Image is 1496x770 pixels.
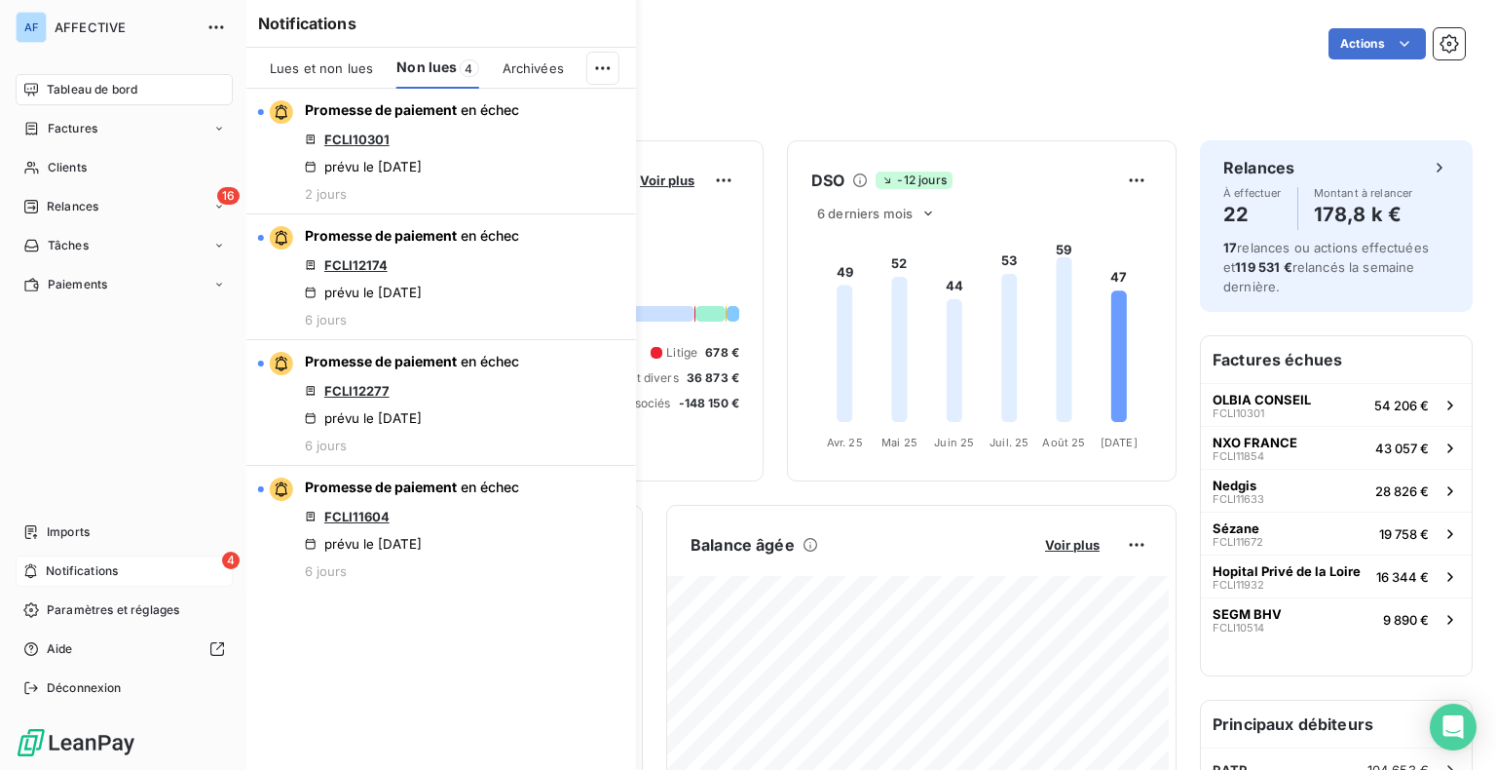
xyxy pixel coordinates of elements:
span: Sézane [1213,520,1259,536]
tspan: Juil. 25 [990,436,1028,449]
span: Archivées [503,60,564,76]
tspan: Juin 25 [934,436,974,449]
span: 54 206 € [1374,398,1429,413]
button: NXO FRANCEFCLI1185443 057 € [1201,426,1472,469]
span: 6 jours [305,438,347,453]
span: FCLI11854 [1213,450,1264,462]
h6: Principaux débiteurs [1201,701,1472,748]
button: Promesse de paiement en échecFCLI11604prévu le [DATE]6 jours [246,466,636,591]
button: OLBIA CONSEILFCLI1030154 206 € [1201,383,1472,426]
div: prévu le [DATE] [305,536,422,552]
span: Notifications [46,562,118,580]
span: FCLI10301 [1213,407,1264,419]
a: FCLI12277 [324,383,390,399]
button: Actions [1328,28,1426,59]
span: en échec [461,353,519,369]
button: Promesse de paiement en échecFCLI12277prévu le [DATE]6 jours [246,340,636,466]
h6: Balance âgée [691,533,795,557]
span: Hopital Privé de la Loire [1213,563,1361,579]
a: FCLI12174 [324,257,388,273]
span: 4 [222,552,240,569]
span: Aide [47,640,73,658]
span: Paiements [48,276,107,293]
button: Voir plus [634,172,700,189]
tspan: Avr. 25 [827,436,863,449]
span: 6 jours [305,563,347,579]
tspan: [DATE] [1101,436,1138,449]
h6: Relances [1223,156,1294,179]
span: Montant à relancer [1314,187,1413,199]
span: Voir plus [640,173,694,188]
img: Logo LeanPay [16,727,136,758]
span: SEGM BHV [1213,606,1282,622]
span: en échec [461,227,519,244]
span: 2 jours [305,186,347,202]
span: 6 jours [305,312,347,327]
span: 28 826 € [1375,483,1429,499]
button: Voir plus [1039,536,1105,554]
button: SézaneFCLI1167219 758 € [1201,512,1472,555]
span: 6 derniers mois [817,206,913,221]
span: 17 [1223,240,1237,255]
span: Litige [666,344,697,362]
div: prévu le [DATE] [305,159,422,174]
h6: DSO [811,169,844,192]
span: Promesse de paiement [305,227,457,244]
span: Tâches [48,237,89,254]
button: Promesse de paiement en échecFCLI10301prévu le [DATE]2 jours [246,89,636,214]
h6: Factures échues [1201,336,1472,383]
span: 119 531 € [1235,259,1291,275]
span: 4 [459,59,478,77]
span: 36 873 € [687,369,739,387]
span: 43 057 € [1375,441,1429,456]
h4: 178,8 k € [1314,199,1413,230]
span: en échec [461,101,519,118]
span: 19 758 € [1379,526,1429,542]
span: relances ou actions effectuées et relancés la semaine dernière. [1223,240,1429,294]
span: Factures [48,120,97,137]
span: Débit divers [611,369,679,387]
h4: 22 [1223,199,1282,230]
a: Aide [16,634,233,665]
a: FCLI10301 [324,132,390,147]
button: Hopital Privé de la LoireFCLI1193216 344 € [1201,555,1472,597]
div: prévu le [DATE] [305,410,422,426]
span: Déconnexion [47,679,122,697]
button: Promesse de paiement en échecFCLI12174prévu le [DATE]6 jours [246,214,636,340]
span: -12 jours [876,172,952,189]
span: Imports [47,523,90,541]
button: NedgisFCLI1163328 826 € [1201,469,1472,512]
span: Non lues [396,58,457,77]
span: NXO FRANCE [1213,435,1297,450]
span: Clients [48,159,87,176]
span: OLBIA CONSEIL [1213,392,1311,407]
div: AF [16,12,47,43]
button: SEGM BHVFCLI105149 890 € [1201,597,1472,640]
span: Nedgis [1213,478,1256,493]
span: Relances [47,198,98,215]
span: FCLI11672 [1213,536,1263,548]
span: Promesse de paiement [305,353,457,369]
div: prévu le [DATE] [305,285,422,300]
span: 678 € [705,344,739,362]
div: Open Intercom Messenger [1430,704,1477,751]
span: 16 [217,187,240,205]
span: en échec [461,479,519,495]
span: Paramètres et réglages [47,601,179,619]
h6: Notifications [258,12,624,35]
span: Voir plus [1045,537,1100,553]
span: 16 344 € [1376,569,1429,585]
tspan: Août 25 [1042,436,1085,449]
span: FCLI11932 [1213,579,1264,591]
span: Promesse de paiement [305,101,457,118]
span: Tableau de bord [47,81,137,98]
span: FCLI10514 [1213,622,1264,634]
span: AFFECTIVE [55,19,195,35]
a: FCLI11604 [324,509,390,524]
span: FCLI11633 [1213,493,1264,505]
span: Lues et non lues [270,60,373,76]
span: -148 150 € [679,395,740,412]
span: Promesse de paiement [305,479,457,495]
tspan: Mai 25 [881,436,917,449]
span: 9 890 € [1383,612,1429,628]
